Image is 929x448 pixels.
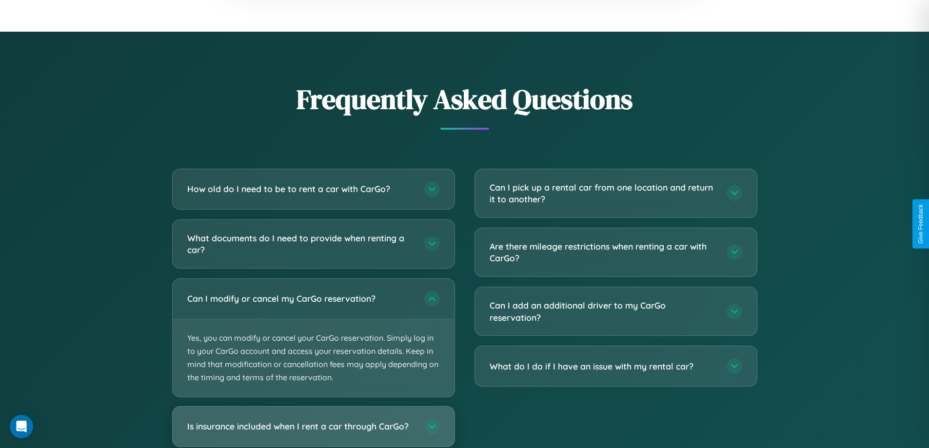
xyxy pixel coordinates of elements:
h3: Can I add an additional driver to my CarGo reservation? [490,299,717,323]
div: Open Intercom Messenger [10,415,33,438]
h3: Are there mileage restrictions when renting a car with CarGo? [490,240,717,264]
h3: How old do I need to be to rent a car with CarGo? [187,183,415,195]
div: Give Feedback [917,204,924,244]
h3: Is insurance included when I rent a car through CarGo? [187,420,415,432]
h3: Can I pick up a rental car from one location and return it to another? [490,181,717,205]
h2: Frequently Asked Questions [172,80,757,118]
p: Yes, you can modify or cancel your CarGo reservation. Simply log in to your CarGo account and acc... [173,319,455,397]
h3: What documents do I need to provide when renting a car? [187,232,415,256]
h3: What do I do if I have an issue with my rental car? [490,360,717,372]
h3: Can I modify or cancel my CarGo reservation? [187,292,415,305]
